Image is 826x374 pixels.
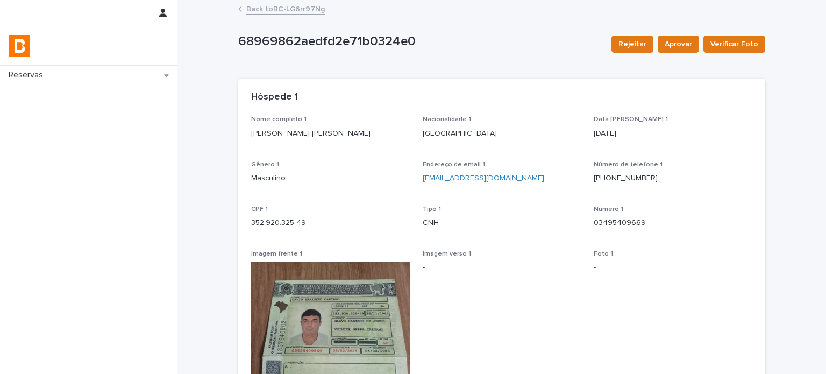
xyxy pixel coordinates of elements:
p: CNH [423,217,581,229]
span: Número de telefone 1 [594,161,663,168]
span: Nome completo 1 [251,116,307,123]
p: 352.920.325-49 [251,217,410,229]
span: Imagem verso 1 [423,251,471,257]
a: [EMAIL_ADDRESS][DOMAIN_NAME] [423,174,544,182]
a: [PHONE_NUMBER] [594,174,658,182]
span: Verificar Foto [710,39,758,50]
p: 03495409669 [594,217,752,229]
span: Data [PERSON_NAME] 1 [594,116,668,123]
span: Endereço de email 1 [423,161,485,168]
h2: Hóspede 1 [251,91,298,103]
p: - [594,262,752,273]
button: Verificar Foto [703,36,765,53]
p: [GEOGRAPHIC_DATA] [423,128,581,139]
span: Gênero 1 [251,161,279,168]
span: Rejeitar [618,39,646,50]
span: Foto 1 [594,251,613,257]
a: Back toBC-LG6rr97Ng [246,2,325,15]
span: Tipo 1 [423,206,441,213]
span: CPF 1 [251,206,268,213]
span: Nacionalidade 1 [423,116,471,123]
p: 68969862aedfd2e71b0324e0 [238,34,603,50]
span: Imagem frente 1 [251,251,302,257]
p: Reservas [4,70,52,80]
p: - [423,262,581,273]
p: [DATE] [594,128,752,139]
span: Número 1 [594,206,623,213]
span: Aprovar [665,39,692,50]
p: [PERSON_NAME] [PERSON_NAME] [251,128,410,139]
button: Aprovar [658,36,699,53]
button: Rejeitar [611,36,653,53]
img: zVaNuJHRTjyIjT5M9Xd5 [9,35,30,57]
p: Masculino [251,173,410,184]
